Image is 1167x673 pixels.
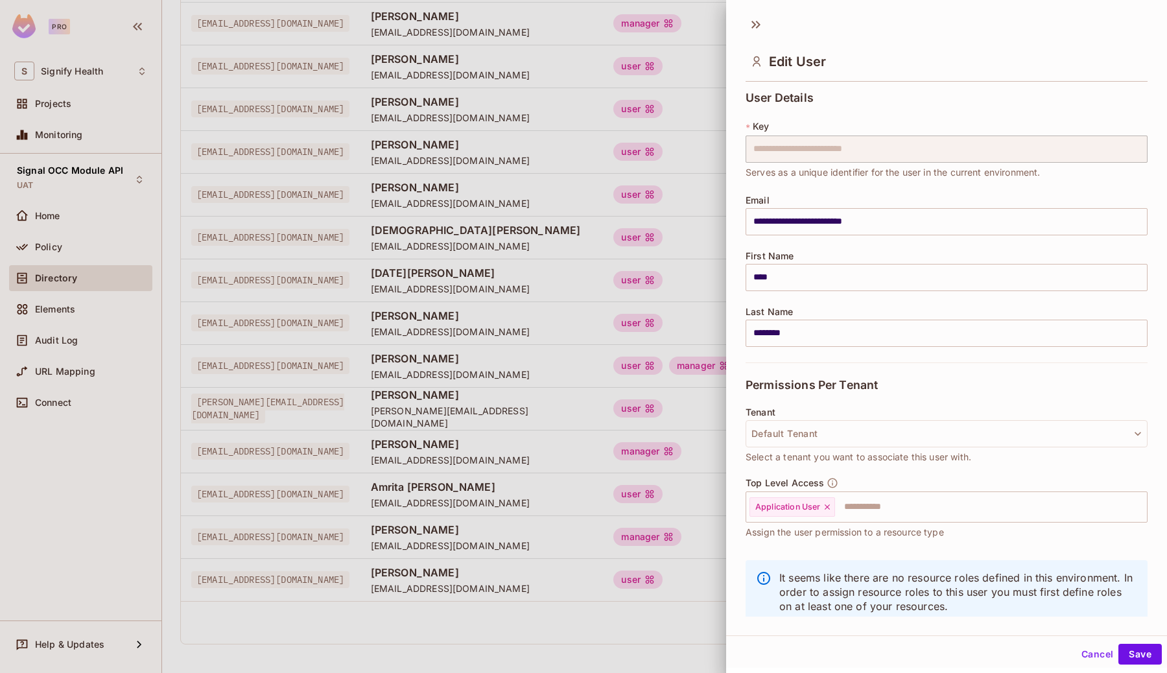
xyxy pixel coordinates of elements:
[755,502,820,512] span: Application User
[746,307,793,317] span: Last Name
[749,497,835,517] div: Application User
[753,121,769,132] span: Key
[746,450,971,464] span: Select a tenant you want to associate this user with.
[746,478,824,488] span: Top Level Access
[746,420,1148,447] button: Default Tenant
[746,195,770,206] span: Email
[746,91,814,104] span: User Details
[746,407,775,418] span: Tenant
[1140,505,1143,508] button: Open
[746,525,944,539] span: Assign the user permission to a resource type
[769,54,826,69] span: Edit User
[746,251,794,261] span: First Name
[1118,644,1162,665] button: Save
[779,571,1137,613] p: It seems like there are no resource roles defined in this environment. In order to assign resourc...
[746,165,1041,180] span: Serves as a unique identifier for the user in the current environment.
[1076,644,1118,665] button: Cancel
[746,379,878,392] span: Permissions Per Tenant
